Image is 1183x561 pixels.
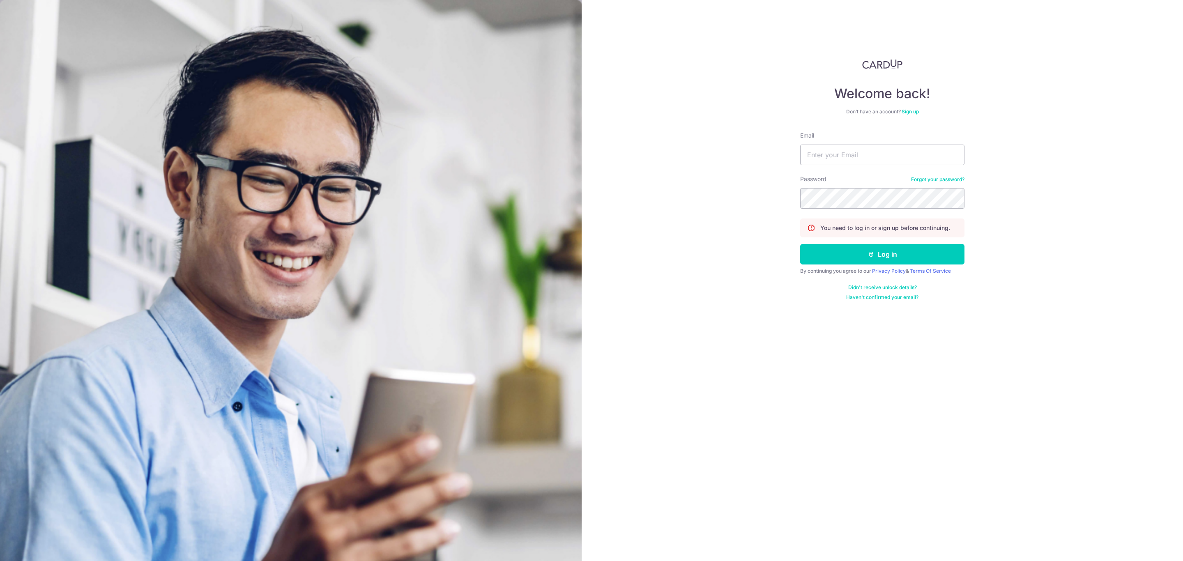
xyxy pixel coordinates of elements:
a: Haven't confirmed your email? [846,294,918,301]
h4: Welcome back! [800,85,964,102]
label: Email [800,131,814,140]
a: Terms Of Service [910,268,951,274]
a: Forgot your password? [911,176,964,183]
div: By continuing you agree to our & [800,268,964,274]
input: Enter your Email [800,145,964,165]
a: Sign up [902,108,919,115]
img: CardUp Logo [862,59,902,69]
label: Password [800,175,826,183]
a: Privacy Policy [872,268,906,274]
p: You need to log in or sign up before continuing. [820,224,950,232]
a: Didn't receive unlock details? [848,284,917,291]
div: Don’t have an account? [800,108,964,115]
button: Log in [800,244,964,264]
